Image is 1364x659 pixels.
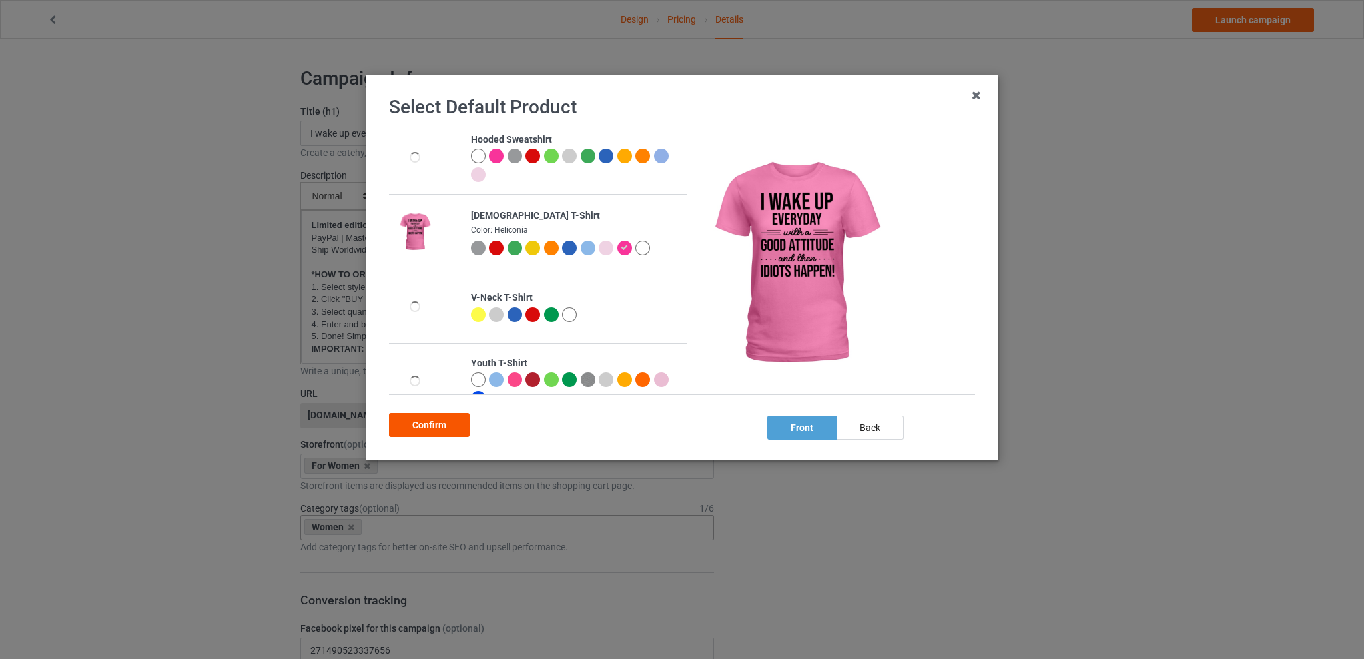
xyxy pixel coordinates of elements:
div: Hooded Sweatshirt [471,133,679,147]
div: V-Neck T-Shirt [471,291,679,305]
img: heather_texture.png [581,372,595,387]
div: back [837,416,904,440]
div: [DEMOGRAPHIC_DATA] T-Shirt [471,209,679,223]
h1: Select Default Product [389,95,975,119]
div: Color: Heliconia [471,225,679,236]
div: front [767,416,837,440]
div: Confirm [389,413,470,437]
div: Youth T-Shirt [471,357,679,370]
